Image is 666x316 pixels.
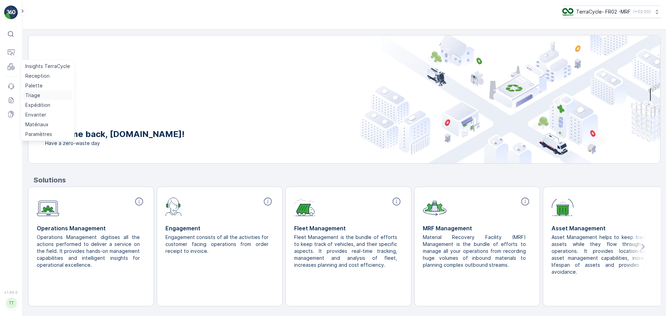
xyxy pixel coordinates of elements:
p: ( +02:00 ) [633,9,651,15]
img: module-icon [165,197,182,216]
p: Operations Management digitises all the actions performed to deliver a service on the field. It p... [37,234,140,268]
p: Engagement [165,224,274,232]
span: Have a zero-waste day [45,140,185,147]
p: Fleet Management is the bundle of efforts to keep track of vehicles, and their specific aspects. ... [294,234,397,268]
p: Operations Management [37,224,145,232]
p: Asset Management helps to keep track of assets while they flow through the operations. It provide... [552,234,655,275]
img: module-icon [423,197,446,216]
img: logo [4,6,18,19]
p: Fleet Management [294,224,403,232]
p: TerraCycle- FR02 -MRF [576,8,631,15]
img: city illustration [360,35,660,163]
p: Material Recovery Facility (MRF) Management is the bundle of efforts to manage all your operation... [423,234,526,268]
img: module-icon [37,197,59,216]
img: module-icon [552,197,574,216]
p: Engagement consists of all the activities for customer facing operations from order receipt to in... [165,234,268,255]
img: module-icon [294,197,315,216]
button: TerraCycle- FR02 -MRF(+02:00) [562,6,660,18]
button: TT [4,296,18,310]
span: v 1.49.0 [4,290,18,294]
div: TT [6,298,17,309]
p: Asset Management [552,224,660,232]
img: terracycle.png [562,8,573,16]
p: Welcome back, [DOMAIN_NAME]! [45,129,185,140]
p: Solutions [34,175,660,185]
p: MRF Management [423,224,531,232]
